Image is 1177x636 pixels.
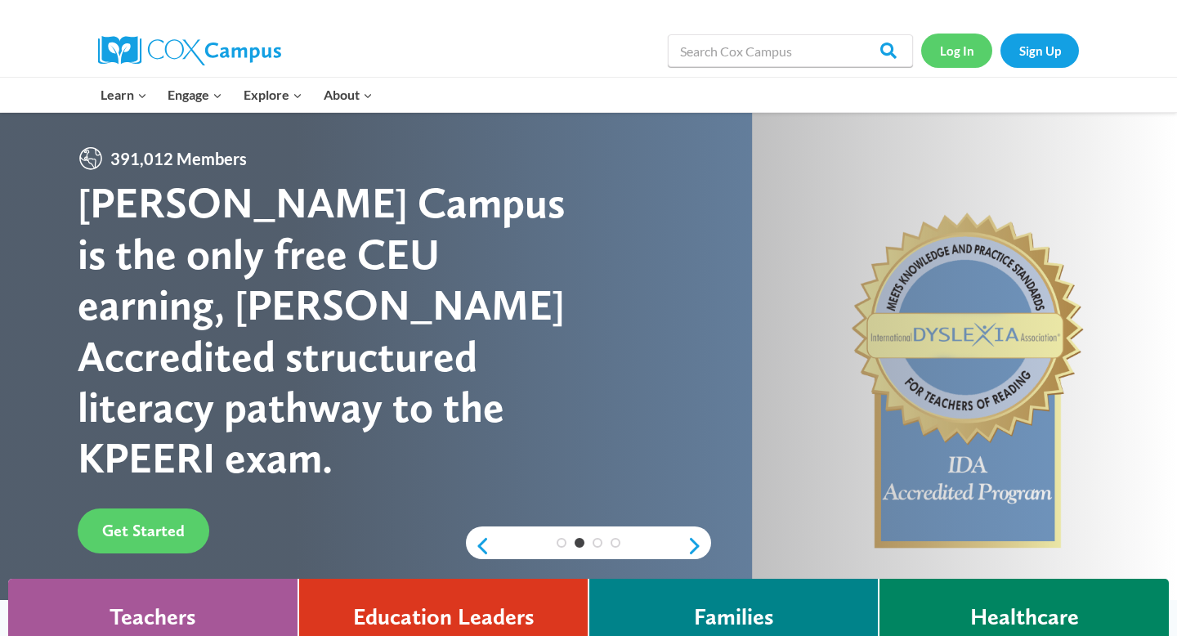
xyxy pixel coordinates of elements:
a: Log In [921,34,992,67]
button: Child menu of Explore [233,78,313,112]
a: 1 [557,538,566,548]
a: next [687,536,711,556]
a: previous [466,536,490,556]
h4: Education Leaders [353,603,535,631]
span: 391,012 Members [104,146,253,172]
button: Child menu of Learn [90,78,158,112]
button: Child menu of About [313,78,383,112]
h4: Healthcare [970,603,1079,631]
div: content slider buttons [466,530,711,562]
a: 4 [611,538,620,548]
input: Search Cox Campus [668,34,913,67]
a: 3 [593,538,602,548]
nav: Secondary Navigation [921,34,1079,67]
h4: Families [694,603,774,631]
a: Get Started [78,508,209,553]
span: Get Started [102,521,185,540]
nav: Primary Navigation [90,78,383,112]
a: Sign Up [1000,34,1079,67]
a: 2 [575,538,584,548]
div: [PERSON_NAME] Campus is the only free CEU earning, [PERSON_NAME] Accredited structured literacy p... [78,177,588,483]
button: Child menu of Engage [158,78,234,112]
h4: Teachers [110,603,196,631]
img: Cox Campus [98,36,281,65]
